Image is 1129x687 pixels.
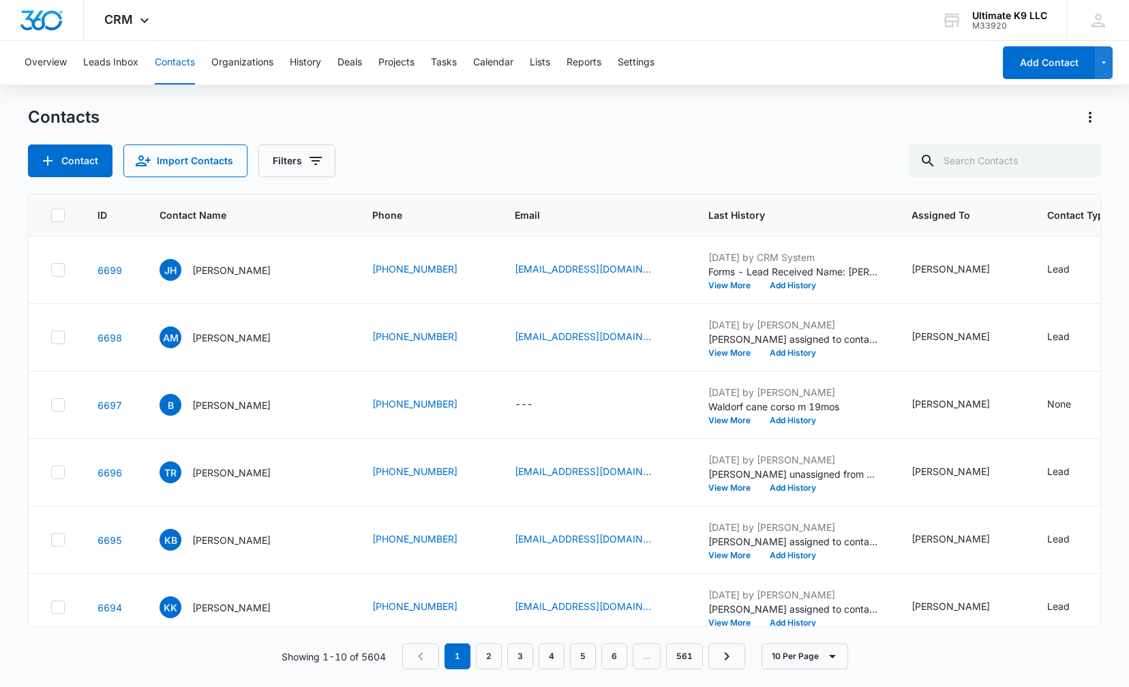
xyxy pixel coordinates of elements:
div: --- [515,397,533,413]
p: [DATE] by [PERSON_NAME] [708,318,879,332]
nav: Pagination [402,643,745,669]
div: Phone - (540) 621-0525 - Select to Edit Field [372,329,482,346]
div: Assigned To - Hayliegh Watson - Select to Edit Field [912,262,1014,278]
button: Add History [760,619,826,627]
div: Assigned To - Colby Nuthall - Select to Edit Field [912,397,1014,413]
span: ID [97,208,107,222]
button: View More [708,551,760,560]
div: Email - j_bradd@hotmail.com - Select to Edit Field [515,262,676,278]
button: Add Contact [28,144,112,177]
button: Deals [337,41,362,85]
span: AM [160,326,181,348]
a: [EMAIL_ADDRESS][DOMAIN_NAME] [515,532,651,546]
p: [PERSON_NAME] [192,600,271,615]
a: [PHONE_NUMBER] [372,599,457,613]
a: [PHONE_NUMBER] [372,262,457,276]
a: [PHONE_NUMBER] [372,464,457,478]
div: Assigned To - Richard Heishman - Select to Edit Field [912,532,1014,548]
div: Phone - (443) 226-1114 - Select to Edit Field [372,599,482,615]
button: Tasks [431,41,457,85]
div: Contact Name - Brian - Select to Edit Field [160,394,295,416]
div: Email - kkinpors@hotmail.com - Select to Edit Field [515,532,676,548]
p: [DATE] by [PERSON_NAME] [708,385,879,399]
button: View More [708,416,760,425]
div: [PERSON_NAME] [912,397,990,411]
div: Phone - (227) 265-3954 - Select to Edit Field [372,397,482,413]
p: Waldorf cane corso m 19mos [708,399,879,414]
div: Email - - Select to Edit Field [515,397,558,413]
a: Navigate to contact details page for Kim Blodgett [97,534,122,546]
button: Add History [760,484,826,492]
em: 1 [445,643,470,669]
div: Assigned To - Matt Gomez - Select to Edit Field [912,329,1014,346]
a: [EMAIL_ADDRESS][DOMAIN_NAME] [515,262,651,276]
div: [PERSON_NAME] [912,329,990,343]
h1: Contacts [28,107,100,127]
a: Navigate to contact details page for Abby Mullins [97,332,122,343]
button: Add History [760,551,826,560]
button: Actions [1079,106,1101,128]
span: Last History [708,208,859,222]
a: Next Page [708,643,745,669]
a: [EMAIL_ADDRESS][DOMAIN_NAME] [515,464,651,478]
a: Page 5 [570,643,596,669]
div: Lead [1047,599,1070,613]
button: Add History [760,349,826,357]
span: Contact Name [160,208,320,222]
span: KB [160,529,181,551]
p: [DATE] by [PERSON_NAME] [708,520,879,534]
div: None [1047,397,1071,411]
div: Phone - (301) 848-5273 - Select to Edit Field [372,262,482,278]
button: Contacts [155,41,195,85]
div: Email - klkrajew@gmail.com - Select to Edit Field [515,599,676,615]
span: KK [160,596,181,618]
a: Page 4 [539,643,564,669]
button: View More [708,281,760,290]
span: Email [515,208,656,222]
div: Contact Name - Kim Blodgett - Select to Edit Field [160,529,295,551]
div: Assigned To - Matt Gomez - Select to Edit Field [912,599,1014,615]
a: [PHONE_NUMBER] [372,532,457,546]
p: [DATE] by [PERSON_NAME] [708,587,879,602]
p: [PERSON_NAME] [192,398,271,412]
div: Contact Name - Abby Mullins - Select to Edit Field [160,326,295,348]
input: Search Contacts [909,144,1101,177]
button: Add Contact [1003,46,1095,79]
button: View More [708,349,760,357]
div: Contact Type - Lead - Select to Edit Field [1047,464,1094,480]
p: [PERSON_NAME] [192,263,271,277]
p: [DATE] by [PERSON_NAME] [708,453,879,467]
p: Showing 1-10 of 5604 [282,650,386,664]
span: Phone [372,208,462,222]
div: Phone - (301) 643-7192 - Select to Edit Field [372,464,482,480]
button: Add History [760,281,826,290]
div: Lead [1047,464,1070,478]
div: [PERSON_NAME] [912,599,990,613]
div: account name [972,10,1047,21]
div: Lead [1047,262,1070,276]
a: Navigate to contact details page for Jamie Heath [97,264,122,276]
a: [EMAIL_ADDRESS][DOMAIN_NAME] [515,329,651,343]
span: JH [160,259,181,281]
a: Page 2 [476,643,502,669]
div: Assigned To - Deanna Evans - Select to Edit Field [912,464,1014,480]
div: Lead [1047,532,1070,546]
div: [PERSON_NAME] [912,262,990,276]
button: View More [708,619,760,627]
div: Phone - (240) 538-8992 - Select to Edit Field [372,532,482,548]
button: Calendar [473,41,513,85]
button: Organizations [211,41,273,85]
button: Leads Inbox [83,41,138,85]
a: Navigate to contact details page for Tommy Reece [97,467,122,478]
div: Contact Type - Lead - Select to Edit Field [1047,329,1094,346]
button: Filters [258,144,335,177]
div: Contact Type - Lead - Select to Edit Field [1047,532,1094,548]
p: [PERSON_NAME] [192,465,271,480]
button: Reports [567,41,601,85]
div: Contact Type - Lead - Select to Edit Field [1047,599,1094,615]
p: [DATE] by CRM System [708,250,879,264]
a: [EMAIL_ADDRESS][DOMAIN_NAME] [515,599,651,613]
span: CRM [104,12,133,27]
div: Contact Type - Lead - Select to Edit Field [1047,262,1094,278]
div: [PERSON_NAME] [912,532,990,546]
